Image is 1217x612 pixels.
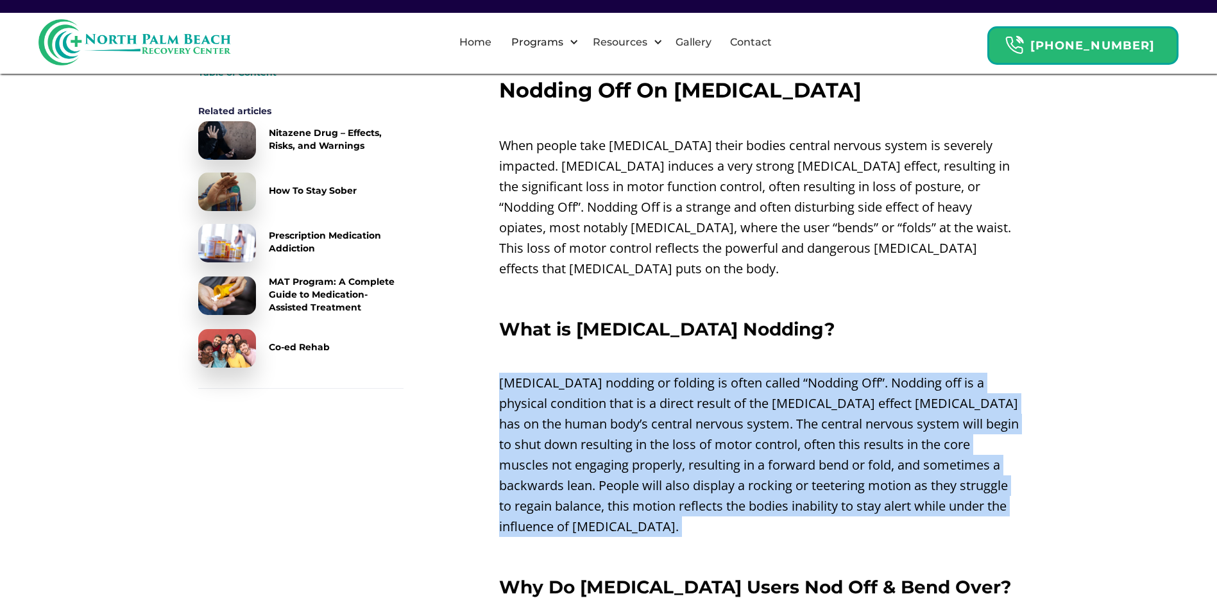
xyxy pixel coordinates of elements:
div: Programs [500,22,582,63]
strong: Why Do [MEDICAL_DATA] Users Nod Off & Bend Over? [499,576,1011,598]
img: Header Calendar Icons [1005,35,1024,55]
p: ‍ [499,285,1019,306]
p: [MEDICAL_DATA] nodding or folding is often called “Nodding Off”. Nodding off is a physical condit... [499,373,1019,537]
p: ‍ [499,108,1019,129]
div: Related articles [198,105,404,117]
strong: What is [MEDICAL_DATA] Nodding? [499,318,835,340]
div: How To Stay Sober [269,184,357,197]
a: Header Calendar Icons[PHONE_NUMBER] [987,20,1179,65]
p: When people take [MEDICAL_DATA] their bodies central nervous system is severely impacted. [MEDICA... [499,135,1019,279]
div: Programs [508,35,566,50]
div: Co-ed Rehab [269,341,330,353]
div: Nitazene Drug – Effects, Risks, and Warnings [269,126,404,152]
a: How To Stay Sober [198,173,404,211]
div: Prescription Medication Addiction [269,229,404,255]
p: ‍ [499,346,1019,366]
a: Contact [722,22,779,63]
a: Gallery [668,22,719,63]
strong: [PHONE_NUMBER] [1030,38,1155,53]
div: Resources [582,22,666,63]
h2: Nodding Off On [MEDICAL_DATA] [499,79,1019,102]
div: Resources [590,35,651,50]
a: Co-ed Rehab [198,329,404,368]
div: MAT Program: A Complete Guide to Medication-Assisted Treatment [269,275,404,314]
a: MAT Program: A Complete Guide to Medication-Assisted Treatment [198,275,404,316]
p: ‍ [499,543,1019,564]
a: Nitazene Drug – Effects, Risks, and Warnings [198,121,404,160]
a: Prescription Medication Addiction [198,224,404,262]
a: Home [452,22,499,63]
